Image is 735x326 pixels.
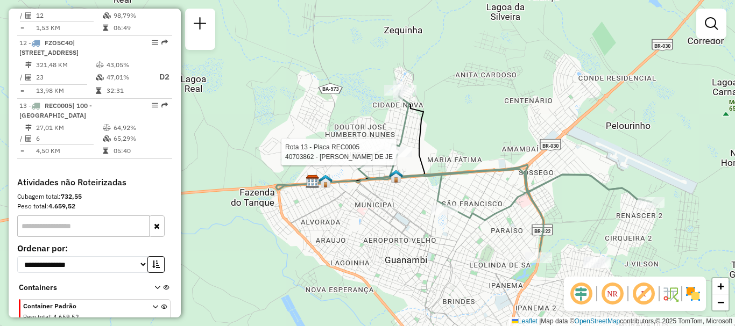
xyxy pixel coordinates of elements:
[319,174,333,188] img: Guanambi FAD
[147,256,165,273] button: Ordem crescente
[150,71,169,83] p: D2
[36,146,102,156] td: 4,50 KM
[19,146,25,156] td: =
[19,85,25,96] td: =
[701,13,722,34] a: Exibir filtros
[662,285,679,302] img: Fluxo de ruas
[96,74,104,81] i: % de utilização da cubagem
[113,23,167,33] td: 06:49
[161,102,168,108] em: Rota exportada
[25,62,32,68] i: Distância Total
[103,148,108,154] i: Tempo total em rota
[509,317,735,326] div: Map data © contributors,© 2025 TomTom, Microsoft
[103,25,108,31] i: Tempo total em rota
[36,133,102,144] td: 6
[512,317,538,325] a: Leaflet
[103,135,111,142] i: % de utilização da cubagem
[36,60,95,70] td: 321,48 KM
[36,85,95,96] td: 13,98 KM
[106,85,149,96] td: 32:31
[25,125,32,131] i: Distância Total
[712,294,729,310] a: Zoom out
[17,201,172,211] div: Peso total:
[17,192,172,201] div: Cubagem total:
[96,88,101,94] i: Tempo total em rota
[583,257,610,268] div: Atividade não roteirizada - EDUARDO FERNANDES SI
[25,135,32,142] i: Total de Atividades
[19,102,92,119] span: 13 -
[717,279,724,293] span: +
[50,313,52,321] span: :
[19,102,92,119] span: | 100 - [GEOGRAPHIC_DATA]
[19,133,25,144] td: /
[36,70,95,84] td: 23
[36,23,102,33] td: 1,53 KM
[568,281,594,307] span: Ocultar deslocamento
[48,202,75,210] strong: 4.659,52
[103,125,111,131] i: % de utilização do peso
[113,122,167,133] td: 64,92%
[599,281,625,307] span: Ocultar NR
[712,278,729,294] a: Zoom in
[717,295,724,309] span: −
[36,10,102,21] td: 12
[684,285,702,302] img: Exibir/Ocultar setores
[25,12,32,19] i: Total de Atividades
[19,23,25,33] td: =
[45,39,73,47] span: FZO5C40
[25,74,32,81] i: Total de Atividades
[152,39,158,46] em: Opções
[113,10,167,21] td: 98,79%
[53,313,79,321] span: 4.659,52
[189,13,211,37] a: Nova sessão e pesquisa
[306,175,320,189] img: CDD Guanambi
[113,146,167,156] td: 05:40
[19,70,25,84] td: /
[103,12,111,19] i: % de utilização da cubagem
[17,177,172,187] h4: Atividades não Roteirizadas
[106,60,149,70] td: 43,05%
[23,301,139,311] span: Container Padrão
[36,122,102,133] td: 27,01 KM
[161,39,168,46] em: Rota exportada
[631,281,656,307] span: Exibir rótulo
[96,62,104,68] i: % de utilização do peso
[575,317,620,325] a: OpenStreetMap
[61,192,82,200] strong: 732,55
[106,70,149,84] td: 47,01%
[23,313,50,321] span: Peso total
[389,169,403,183] img: 400 UDC Full Guanambi
[19,39,79,56] span: 12 -
[45,102,72,110] span: REC0005
[113,133,167,144] td: 65,29%
[152,102,158,108] em: Opções
[539,317,541,325] span: |
[17,242,172,255] label: Ordenar por:
[19,282,140,293] span: Containers
[19,10,25,21] td: /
